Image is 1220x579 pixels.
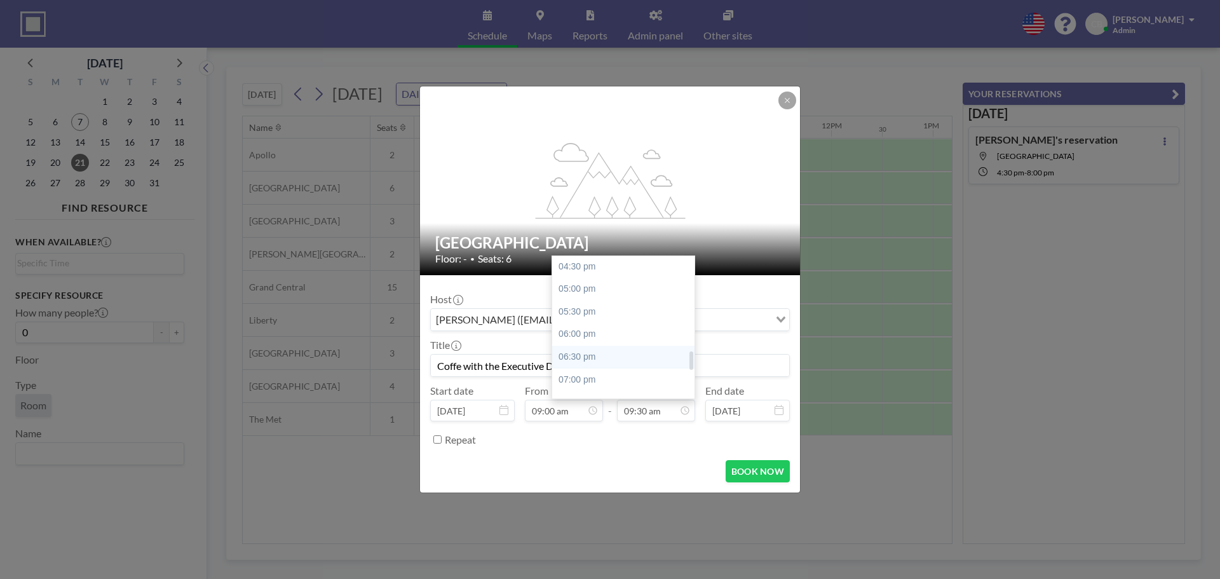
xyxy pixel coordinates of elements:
[470,254,475,264] span: •
[430,385,473,397] label: Start date
[536,142,686,218] g: flex-grow: 1.2;
[525,385,548,397] label: From
[552,369,701,392] div: 07:00 pm
[435,233,786,252] h2: [GEOGRAPHIC_DATA]
[696,311,768,328] input: Search for option
[431,309,789,330] div: Search for option
[552,278,701,301] div: 05:00 pm
[552,323,701,346] div: 06:00 pm
[705,385,744,397] label: End date
[431,355,789,376] input: Carol's reservation
[430,339,460,351] label: Title
[445,433,476,446] label: Repeat
[430,293,462,306] label: Host
[478,252,512,265] span: Seats: 6
[552,255,701,278] div: 04:30 pm
[552,391,701,414] div: 07:30 pm
[608,389,612,417] span: -
[552,301,701,324] div: 05:30 pm
[552,346,701,369] div: 06:30 pm
[435,252,467,265] span: Floor: -
[726,460,790,482] button: BOOK NOW
[433,311,695,328] span: [PERSON_NAME] ([EMAIL_ADDRESS][DOMAIN_NAME])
